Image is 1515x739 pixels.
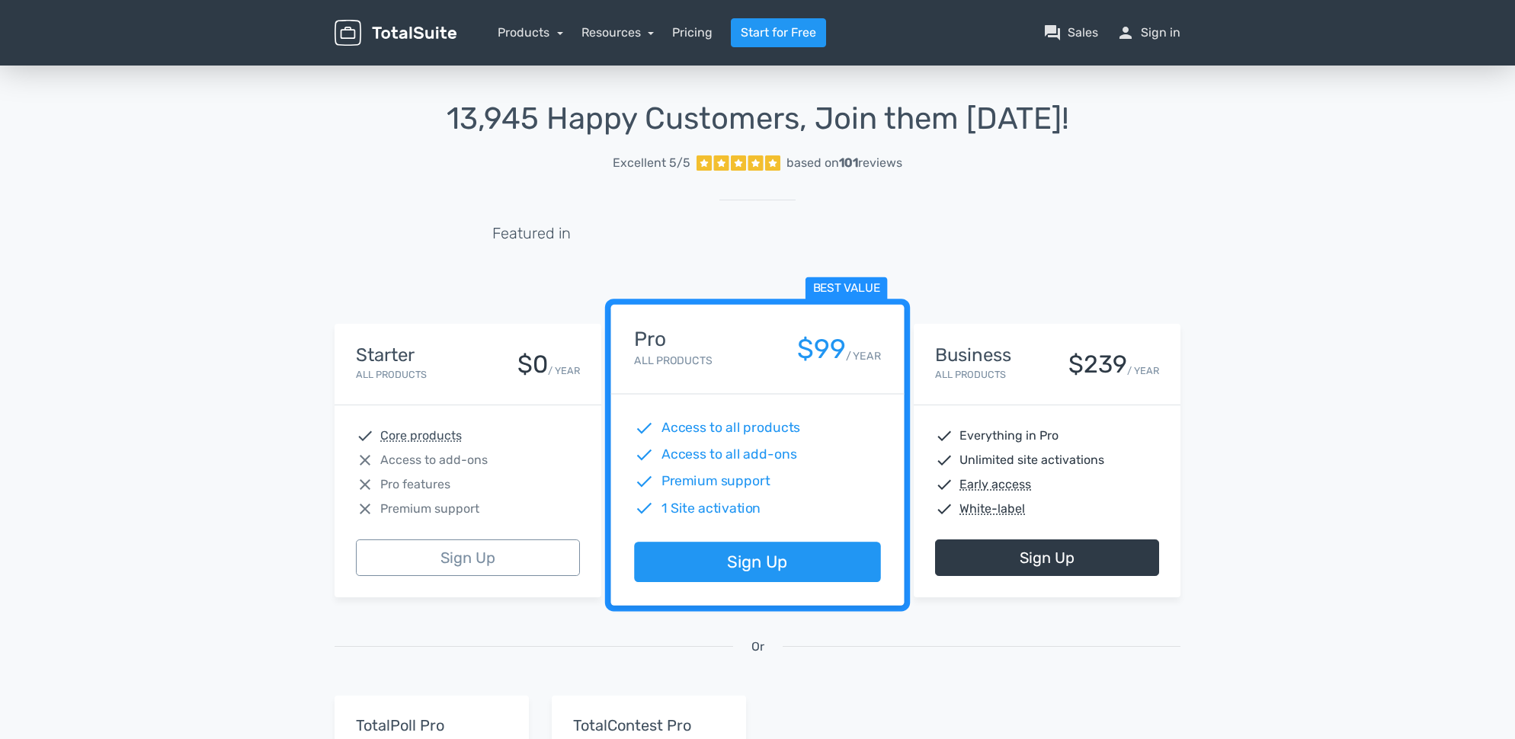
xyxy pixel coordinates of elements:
span: 1 Site activation [661,498,761,518]
a: Pricing [672,24,713,42]
a: Excellent 5/5 based on101reviews [335,148,1180,178]
span: check [935,500,953,518]
h4: Business [935,345,1011,365]
small: / YEAR [1127,363,1159,378]
strong: 101 [839,155,858,170]
a: question_answerSales [1043,24,1098,42]
a: Resources [581,25,655,40]
abbr: Early access [959,475,1031,494]
h5: Featured in [492,225,571,242]
small: / YEAR [846,348,881,364]
img: TotalSuite for WordPress [335,20,456,46]
small: / YEAR [548,363,580,378]
span: Premium support [661,472,770,491]
span: close [356,475,374,494]
span: person [1116,24,1135,42]
span: Unlimited site activations [959,451,1104,469]
span: close [356,500,374,518]
span: check [356,427,374,445]
a: Sign Up [935,539,1159,576]
span: question_answer [1043,24,1062,42]
h4: Starter [356,345,427,365]
span: check [634,418,654,438]
span: Excellent 5/5 [613,154,690,172]
span: Premium support [380,500,479,518]
h5: TotalPoll Pro [356,717,508,734]
a: Sign Up [356,539,580,576]
abbr: White-label [959,500,1025,518]
a: Sign Up [634,542,880,583]
span: Best value [806,277,888,301]
div: $99 [797,334,846,364]
div: based on reviews [786,154,902,172]
span: check [634,472,654,491]
span: check [935,427,953,445]
span: Pro features [380,475,450,494]
h1: 13,945 Happy Customers, Join them [DATE]! [335,102,1180,136]
a: Start for Free [731,18,826,47]
a: Products [498,25,563,40]
span: Access to all products [661,418,801,438]
small: All Products [634,354,712,367]
span: Access to all add-ons [661,445,797,465]
span: check [935,451,953,469]
span: check [634,445,654,465]
a: personSign in [1116,24,1180,42]
div: $239 [1068,351,1127,378]
span: Access to add-ons [380,451,488,469]
span: check [935,475,953,494]
span: Everything in Pro [959,427,1059,445]
h4: Pro [634,328,712,350]
small: All Products [356,369,427,380]
h5: TotalContest Pro [573,717,725,734]
abbr: Core products [380,427,462,445]
span: close [356,451,374,469]
small: All Products [935,369,1006,380]
span: Or [751,638,764,656]
span: check [634,498,654,518]
div: $0 [517,351,548,378]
